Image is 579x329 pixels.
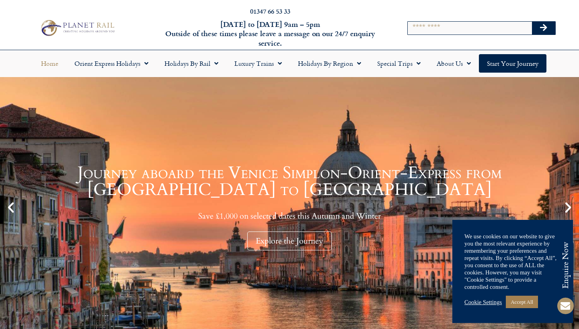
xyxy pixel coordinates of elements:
button: Search [532,22,555,35]
div: Previous slide [4,201,18,214]
h6: [DATE] to [DATE] 9am – 5pm Outside of these times please leave a message on our 24/7 enquiry serv... [156,20,384,48]
p: Save £1,000 on selected dates this Autumn and Winter [20,211,559,221]
div: Explore the Journey [247,232,332,250]
a: Cookie Settings [464,299,502,306]
a: Holidays by Region [290,54,369,73]
a: Accept All [506,296,538,308]
a: Home [33,54,66,73]
nav: Menu [4,54,575,73]
a: About Us [429,54,479,73]
a: Luxury Trains [226,54,290,73]
h1: Journey aboard the Venice Simplon-Orient-Express from [GEOGRAPHIC_DATA] to [GEOGRAPHIC_DATA] [20,164,559,198]
img: Planet Rail Train Holidays Logo [38,18,117,37]
a: 01347 66 53 33 [250,6,290,16]
div: Next slide [561,201,575,214]
a: Start your Journey [479,54,546,73]
a: Orient Express Holidays [66,54,156,73]
a: Holidays by Rail [156,54,226,73]
div: We use cookies on our website to give you the most relevant experience by remembering your prefer... [464,233,561,290]
a: Special Trips [369,54,429,73]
